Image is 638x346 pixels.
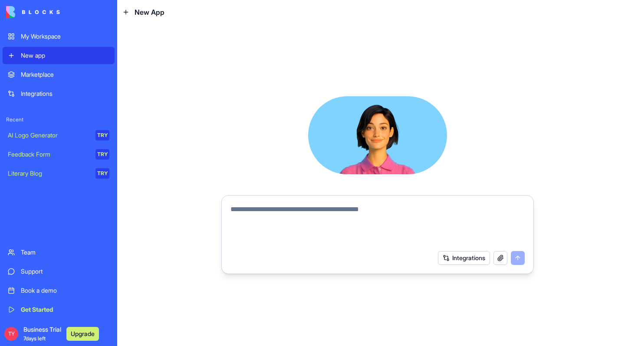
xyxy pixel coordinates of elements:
[66,327,99,341] button: Upgrade
[8,150,89,159] div: Feedback Form
[135,7,164,17] span: New App
[21,286,109,295] div: Book a demo
[21,70,109,79] div: Marketplace
[3,301,115,318] a: Get Started
[3,146,115,163] a: Feedback FormTRY
[23,325,61,343] span: Business Trial
[3,116,115,123] span: Recent
[21,267,109,276] div: Support
[21,32,109,41] div: My Workspace
[3,282,115,299] a: Book a demo
[4,327,18,341] span: TY
[21,305,109,314] div: Get Started
[3,127,115,144] a: AI Logo GeneratorTRY
[21,248,109,257] div: Team
[21,89,109,98] div: Integrations
[438,251,490,265] button: Integrations
[95,149,109,160] div: TRY
[6,6,60,18] img: logo
[3,47,115,64] a: New app
[3,263,115,280] a: Support
[95,130,109,140] div: TRY
[3,165,115,182] a: Literary BlogTRY
[23,335,46,342] span: 7 days left
[21,51,109,60] div: New app
[3,66,115,83] a: Marketplace
[3,28,115,45] a: My Workspace
[8,169,89,178] div: Literary Blog
[3,85,115,102] a: Integrations
[3,244,115,261] a: Team
[8,131,89,140] div: AI Logo Generator
[95,168,109,179] div: TRY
